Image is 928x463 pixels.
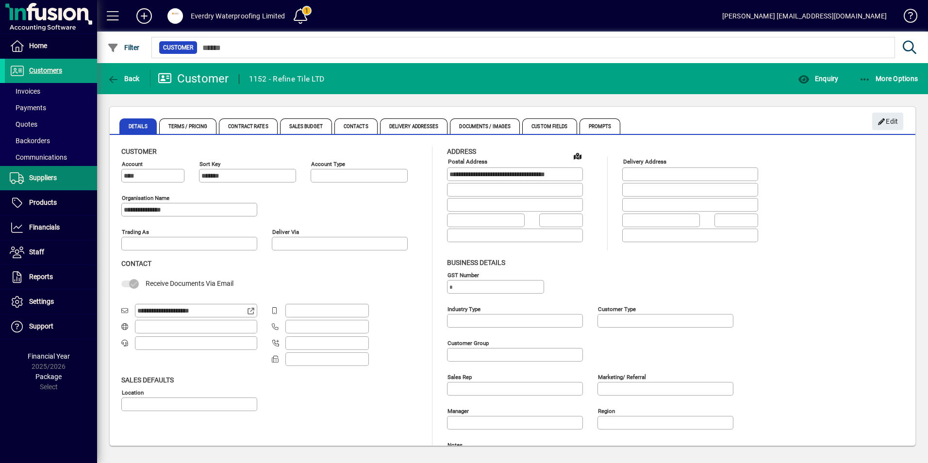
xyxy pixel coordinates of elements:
[29,42,47,50] span: Home
[29,198,57,206] span: Products
[160,7,191,25] button: Profile
[146,280,233,287] span: Receive Documents Via Email
[35,373,62,380] span: Package
[450,118,520,134] span: Documents / Images
[447,148,476,155] span: Address
[159,118,217,134] span: Terms / Pricing
[334,118,378,134] span: Contacts
[105,70,142,87] button: Back
[5,34,97,58] a: Home
[28,352,70,360] span: Financial Year
[878,114,898,130] span: Edit
[5,83,97,99] a: Invoices
[10,104,46,112] span: Payments
[5,191,97,215] a: Products
[598,373,646,380] mat-label: Marketing/ Referral
[29,174,57,182] span: Suppliers
[29,66,62,74] span: Customers
[447,305,481,312] mat-label: Industry type
[249,71,325,87] div: 1152 - Refine Tile LTD
[872,113,903,130] button: Edit
[119,118,157,134] span: Details
[447,441,463,448] mat-label: Notes
[105,39,142,56] button: Filter
[199,161,220,167] mat-label: Sort key
[122,161,143,167] mat-label: Account
[5,265,97,289] a: Reports
[447,407,469,414] mat-label: Manager
[5,149,97,165] a: Communications
[29,223,60,231] span: Financials
[795,70,841,87] button: Enquiry
[121,260,151,267] span: Contact
[10,153,67,161] span: Communications
[896,2,916,33] a: Knowledge Base
[857,70,921,87] button: More Options
[107,75,140,83] span: Back
[272,229,299,235] mat-label: Deliver via
[5,290,97,314] a: Settings
[798,75,838,83] span: Enquiry
[10,137,50,145] span: Backorders
[121,376,174,384] span: Sales defaults
[129,7,160,25] button: Add
[29,298,54,305] span: Settings
[10,120,37,128] span: Quotes
[447,339,489,346] mat-label: Customer group
[447,259,505,266] span: Business details
[122,229,149,235] mat-label: Trading as
[447,373,472,380] mat-label: Sales rep
[122,389,144,396] mat-label: Location
[5,116,97,132] a: Quotes
[580,118,621,134] span: Prompts
[859,75,918,83] span: More Options
[722,8,887,24] div: [PERSON_NAME] [EMAIL_ADDRESS][DOMAIN_NAME]
[5,240,97,265] a: Staff
[219,118,277,134] span: Contract Rates
[97,70,150,87] app-page-header-button: Back
[522,118,577,134] span: Custom Fields
[570,148,585,164] a: View on map
[122,195,169,201] mat-label: Organisation name
[5,215,97,240] a: Financials
[10,87,40,95] span: Invoices
[598,407,615,414] mat-label: Region
[29,248,44,256] span: Staff
[5,132,97,149] a: Backorders
[29,322,53,330] span: Support
[5,99,97,116] a: Payments
[280,118,332,134] span: Sales Budget
[598,305,636,312] mat-label: Customer type
[121,148,157,155] span: Customer
[191,8,285,24] div: Everdry Waterproofing Limited
[107,44,140,51] span: Filter
[158,71,229,86] div: Customer
[163,43,193,52] span: Customer
[311,161,345,167] mat-label: Account Type
[5,166,97,190] a: Suppliers
[5,314,97,339] a: Support
[447,271,479,278] mat-label: GST Number
[29,273,53,281] span: Reports
[380,118,448,134] span: Delivery Addresses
